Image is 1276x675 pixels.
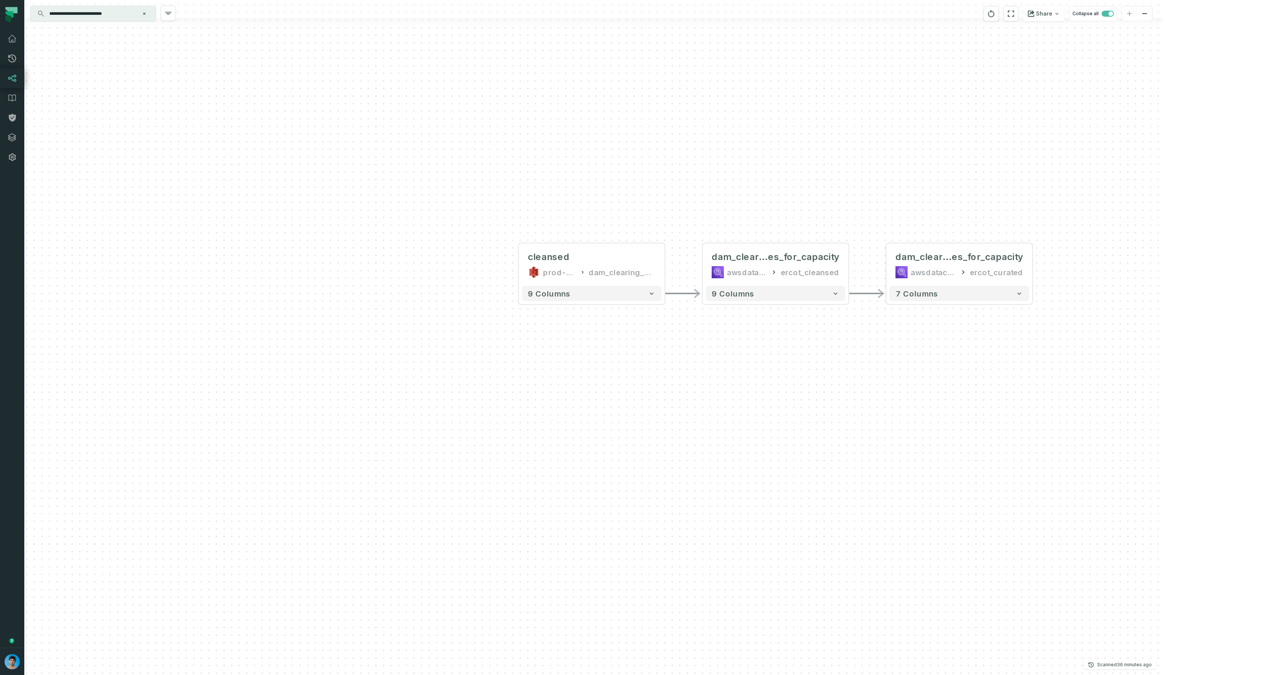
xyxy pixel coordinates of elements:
img: avatar of Omri Ildis [5,654,20,669]
button: zoom out [1137,6,1152,21]
button: Clear search query [141,10,148,17]
div: ercot_cleansed [781,266,839,278]
span: 9 columns [528,289,570,298]
span: dam_clearing_pric [895,251,952,263]
div: awsdatacatalog [911,266,956,278]
relative-time: Aug 20, 2025, 9:02 AM GMT+3 [1117,662,1152,667]
button: Share [1023,6,1064,21]
span: dam_clearing_pric [712,251,768,263]
div: ercot_curated [970,266,1023,278]
button: Collapse all [1069,6,1117,21]
div: dam_clearing_prices_for_capacity [712,251,839,263]
div: cleansed [528,251,570,263]
span: 9 columns [712,289,754,298]
span: es_for_capacity [952,251,1023,263]
div: dam_clearing_prices_for_capacity [895,251,1023,263]
div: Tooltip anchor [8,637,15,644]
div: prod-ercotapi-it-bhl-public-cleansed/ercot [543,266,576,278]
span: es_for_capacity [768,251,839,263]
button: Scanned[DATE] 9:02:09 AM [1083,660,1156,669]
div: awsdatacatalog [727,266,767,278]
span: 7 columns [895,289,938,298]
div: dam_clearing_prices_for_capacity [589,266,655,278]
p: Scanned [1097,661,1152,669]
